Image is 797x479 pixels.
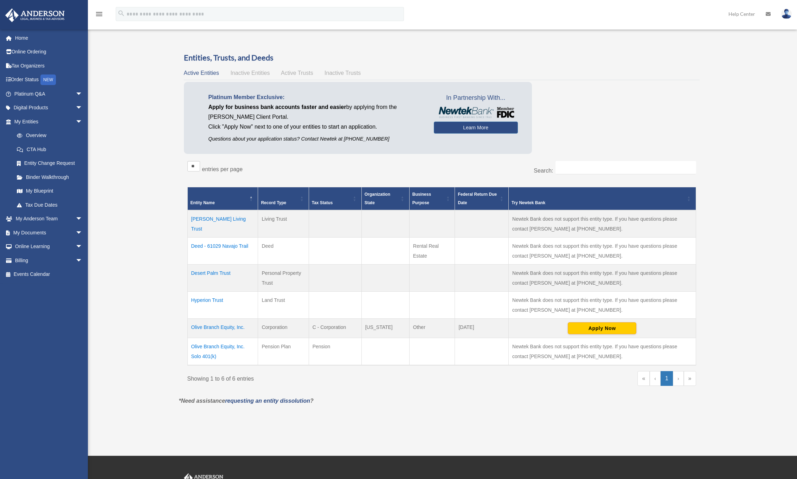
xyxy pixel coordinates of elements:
[512,199,685,207] div: Try Newtek Bank
[409,318,455,338] td: Other
[208,135,423,143] p: Questions about your application status? Contact Newtek at [PHONE_NUMBER]
[76,226,90,240] span: arrow_drop_down
[76,212,90,226] span: arrow_drop_down
[5,212,93,226] a: My Anderson Teamarrow_drop_down
[509,291,696,318] td: Newtek Bank does not support this entity type. If you have questions please contact [PERSON_NAME]...
[187,338,258,365] td: Olive Branch Equity, Inc. Solo 401(k)
[187,371,437,384] div: Showing 1 to 6 of 6 entries
[230,70,270,76] span: Inactive Entities
[5,101,93,115] a: Digital Productsarrow_drop_down
[95,12,103,18] a: menu
[258,291,309,318] td: Land Trust
[208,92,423,102] p: Platinum Member Exclusive:
[650,371,661,386] a: Previous
[191,200,215,205] span: Entity Name
[5,226,93,240] a: My Documentsarrow_drop_down
[184,52,700,63] h3: Entities, Trusts, and Deeds
[187,210,258,238] td: [PERSON_NAME] Living Trust
[187,237,258,264] td: Deed - 61029 Navajo Trail
[208,102,423,122] p: by applying from the [PERSON_NAME] Client Portal.
[455,187,509,210] th: Federal Return Due Date: Activate to sort
[258,338,309,365] td: Pension Plan
[309,187,361,210] th: Tax Status: Activate to sort
[40,75,56,85] div: NEW
[458,192,497,205] span: Federal Return Due Date
[281,70,313,76] span: Active Trusts
[5,59,93,73] a: Tax Organizers
[5,115,90,129] a: My Entitiesarrow_drop_down
[202,166,243,172] label: entries per page
[208,122,423,132] p: Click "Apply Now" next to one of your entities to start an application.
[568,322,636,334] button: Apply Now
[117,9,125,17] i: search
[309,318,361,338] td: C - Corporation
[509,187,696,210] th: Try Newtek Bank : Activate to sort
[76,253,90,268] span: arrow_drop_down
[208,104,346,110] span: Apply for business bank accounts faster and easier
[179,398,314,404] em: *Need assistance ?
[5,31,93,45] a: Home
[258,264,309,291] td: Personal Property Trust
[5,240,93,254] a: Online Learningarrow_drop_down
[5,45,93,59] a: Online Ordering
[187,318,258,338] td: Olive Branch Equity, Inc.
[184,70,219,76] span: Active Entities
[187,264,258,291] td: Desert Palm Trust
[10,129,86,143] a: Overview
[509,338,696,365] td: Newtek Bank does not support this entity type. If you have questions please contact [PERSON_NAME]...
[5,253,93,267] a: Billingarrow_drop_down
[258,210,309,238] td: Living Trust
[637,371,650,386] a: First
[10,198,90,212] a: Tax Due Dates
[5,73,93,87] a: Order StatusNEW
[261,200,286,205] span: Record Type
[10,142,90,156] a: CTA Hub
[76,240,90,254] span: arrow_drop_down
[434,122,518,134] a: Learn More
[76,115,90,129] span: arrow_drop_down
[534,168,553,174] label: Search:
[10,184,90,198] a: My Blueprint
[661,371,673,386] a: 1
[258,318,309,338] td: Corporation
[5,87,93,101] a: Platinum Q&Aarrow_drop_down
[324,70,361,76] span: Inactive Trusts
[455,318,509,338] td: [DATE]
[673,371,684,386] a: Next
[409,187,455,210] th: Business Purpose: Activate to sort
[309,338,361,365] td: Pension
[434,92,518,104] span: In Partnership With...
[76,87,90,101] span: arrow_drop_down
[781,9,792,19] img: User Pic
[361,318,409,338] td: [US_STATE]
[5,267,93,281] a: Events Calendar
[361,187,409,210] th: Organization State: Activate to sort
[10,170,90,184] a: Binder Walkthrough
[258,187,309,210] th: Record Type: Activate to sort
[312,200,333,205] span: Tax Status
[95,10,103,18] i: menu
[10,156,90,170] a: Entity Change Request
[412,192,431,205] span: Business Purpose
[509,237,696,264] td: Newtek Bank does not support this entity type. If you have questions please contact [PERSON_NAME]...
[187,187,258,210] th: Entity Name: Activate to invert sorting
[187,291,258,318] td: Hyperion Trust
[409,237,455,264] td: Rental Real Estate
[437,107,514,118] img: NewtekBankLogoSM.png
[509,210,696,238] td: Newtek Bank does not support this entity type. If you have questions please contact [PERSON_NAME]...
[365,192,390,205] span: Organization State
[225,398,310,404] a: requesting an entity dissolution
[684,371,696,386] a: Last
[76,101,90,115] span: arrow_drop_down
[258,237,309,264] td: Deed
[509,264,696,291] td: Newtek Bank does not support this entity type. If you have questions please contact [PERSON_NAME]...
[3,8,67,22] img: Anderson Advisors Platinum Portal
